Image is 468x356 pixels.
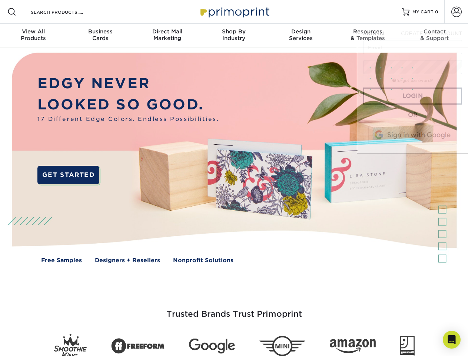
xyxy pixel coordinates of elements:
span: SIGN IN [363,30,384,36]
span: 17 Different Edge Colors. Endless Possibilities. [37,115,219,123]
p: LOOKED SO GOOD. [37,94,219,115]
a: forgot password? [392,78,433,83]
span: Shop By [200,28,267,35]
span: CREATE AN ACCOUNT [401,30,462,36]
a: Login [363,88,462,105]
div: & Templates [334,28,401,42]
img: Amazon [330,339,376,353]
img: Primoprint [197,4,271,20]
span: Business [67,28,133,35]
a: BusinessCards [67,24,133,47]
span: Direct Mail [134,28,200,35]
a: Resources& Templates [334,24,401,47]
a: Direct MailMarketing [134,24,200,47]
input: Email [363,40,462,54]
a: Free Samples [41,256,82,265]
img: Google [189,339,235,354]
span: MY CART [412,9,434,15]
p: EDGY NEVER [37,73,219,94]
a: GET STARTED [37,166,99,184]
input: SEARCH PRODUCTS..... [30,7,102,16]
img: Goodwill [400,336,415,356]
span: Resources [334,28,401,35]
span: Design [268,28,334,35]
a: Designers + Resellers [95,256,160,265]
div: Cards [67,28,133,42]
div: Industry [200,28,267,42]
h3: Trusted Brands Trust Primoprint [17,291,451,328]
div: Services [268,28,334,42]
div: OR [363,111,462,119]
span: 0 [435,9,438,14]
a: Nonprofit Solutions [173,256,233,265]
a: DesignServices [268,24,334,47]
div: Open Intercom Messenger [443,331,461,349]
a: Shop ByIndustry [200,24,267,47]
div: Marketing [134,28,200,42]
